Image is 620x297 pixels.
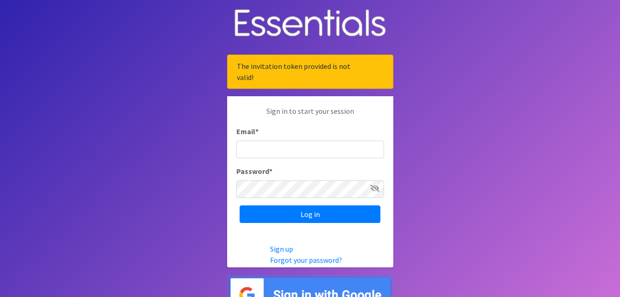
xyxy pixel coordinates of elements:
div: The invitation token provided is not valid! [227,55,393,89]
input: Log in [240,205,380,223]
p: Sign in to start your session [236,105,384,126]
label: Email [236,126,259,137]
a: Sign up [270,244,293,254]
label: Password [236,166,272,177]
abbr: required [255,127,259,136]
abbr: required [269,167,272,176]
a: Forgot your password? [270,255,342,265]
